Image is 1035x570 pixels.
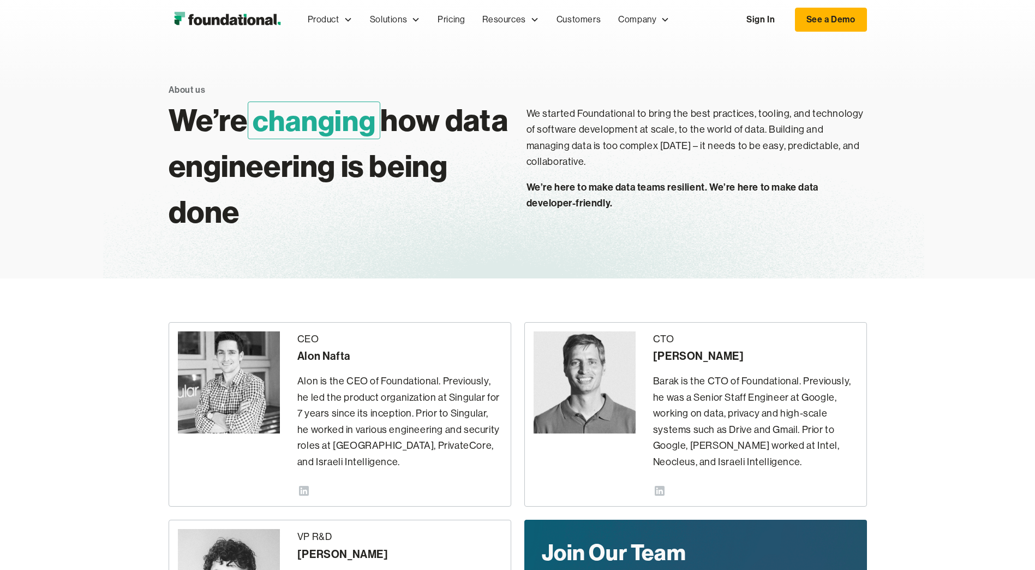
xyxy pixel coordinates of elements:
[548,2,609,38] a: Customers
[169,83,206,97] div: About us
[299,2,361,38] div: Product
[482,13,525,27] div: Resources
[370,13,407,27] div: Solutions
[653,347,858,365] div: [PERSON_NAME]
[653,373,858,470] p: Barak is the CTO of Foundational. Previously, he was a Senior Staff Engineer at Google, working o...
[169,9,286,31] a: home
[429,2,474,38] a: Pricing
[618,13,656,27] div: Company
[527,179,867,211] p: We’re here to make data teams resilient. We’re here to make data developer-friendly.
[653,331,858,348] div: CTO
[297,331,502,348] div: CEO
[169,9,286,31] img: Foundational Logo
[297,347,502,365] div: Alon Nafta
[527,106,867,170] p: We started Foundational to bring the best practices, tooling, and technology of software developm...
[297,529,502,545] div: VP R&D
[609,2,678,38] div: Company
[297,545,502,563] div: [PERSON_NAME]
[735,8,786,31] a: Sign In
[361,2,429,38] div: Solutions
[795,8,867,32] a: See a Demo
[308,13,339,27] div: Product
[474,2,547,38] div: Resources
[169,97,509,235] h1: We’re how data engineering is being done
[534,331,636,434] img: Barak Forgoun - CTO
[297,373,502,470] p: Alon is the CEO of Foundational. Previously, he led the product organization at Singular for 7 ye...
[178,331,280,434] img: Alon Nafta - CEO
[248,102,381,139] span: changing
[542,537,769,568] div: Join Our Team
